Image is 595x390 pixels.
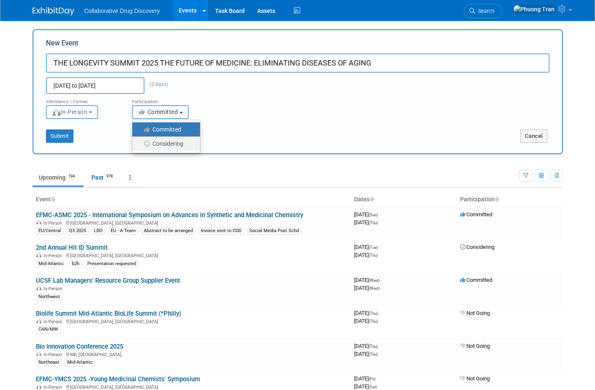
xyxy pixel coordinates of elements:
[351,192,457,207] th: Dates
[43,385,65,390] span: In-Person
[66,173,77,180] span: 194
[520,129,547,143] button: Cancel
[369,220,378,225] span: (Thu)
[36,244,108,251] a: 2nd Annual Hit ID Summit
[369,385,377,389] span: (Sat)
[354,252,378,258] span: [DATE]
[354,244,380,250] span: [DATE]
[43,352,65,357] span: In-Person
[36,319,41,323] img: In-Person Event
[379,211,380,218] span: -
[36,252,347,258] div: [GEOGRAPHIC_DATA], [GEOGRAPHIC_DATA]
[36,286,41,290] img: In-Person Event
[354,375,378,382] span: [DATE]
[137,124,192,135] label: Committed
[369,319,378,324] span: (Thu)
[247,227,301,235] div: Social Media Post Schd
[354,383,377,390] span: [DATE]
[33,192,351,207] th: Event
[36,219,347,226] div: [GEOGRAPHIC_DATA], [GEOGRAPHIC_DATA]
[369,253,378,258] span: (Thu)
[36,318,347,324] div: [GEOGRAPHIC_DATA], [GEOGRAPHIC_DATA]
[69,260,82,268] div: b2h
[369,311,378,316] span: (Thu)
[370,196,374,203] a: Sort by Start Date
[464,4,502,18] a: Search
[52,109,88,115] span: In-Person
[46,129,73,143] button: Submit
[137,138,192,149] label: Considering
[369,278,380,283] span: (Wed)
[132,105,189,119] button: Committed
[36,293,63,301] div: Northwest
[108,227,138,235] div: EU - A Team
[36,253,41,257] img: In-Person Event
[36,211,303,219] a: EFMC-ASMC 2025 - International Symposium on Advances in Synthetic and Medicinal Chemistry
[36,227,63,235] div: EU/Central
[379,310,380,316] span: -
[377,375,378,382] span: -
[460,343,490,349] span: Not Going
[381,277,382,283] span: -
[354,310,380,316] span: [DATE]
[36,310,181,317] a: Biolife Summit Mid-Atlantic BioLife Summit (*Philly)
[33,7,74,15] img: ExhibitDay
[66,227,89,235] div: Q3 2025
[495,196,499,203] a: Sort by Participation Type
[198,227,244,235] div: Invoice sent to CDD
[36,385,41,389] img: In-Person Event
[144,81,168,87] span: (2 days)
[354,277,382,283] span: [DATE]
[36,351,347,357] div: MD, [GEOGRAPHIC_DATA]
[43,319,65,324] span: In-Person
[460,310,490,316] span: Not Going
[36,343,123,350] a: Bio Innovation Conference 2025
[36,375,200,383] a: EFMC-YMCS 2025 -Young Medicinal Chemists' Symposium
[354,351,378,357] span: [DATE]
[51,196,55,203] a: Sort by Event Name
[104,173,115,180] span: 978
[85,260,139,268] div: Presentation requested
[141,227,195,235] div: Abstract to be arranged
[460,211,492,218] span: Committed
[85,170,122,185] a: Past978
[457,192,563,207] th: Participation
[475,8,494,14] span: Search
[354,318,378,324] span: [DATE]
[369,344,378,349] span: (Thu)
[36,383,347,390] div: [GEOGRAPHIC_DATA], [GEOGRAPHIC_DATA]
[84,8,160,14] span: Collaborative Drug Discovery
[65,359,95,366] div: Mid-Atlantic
[369,352,378,357] span: (Thu)
[379,244,380,250] span: -
[43,286,65,291] span: In-Person
[33,170,84,185] a: Upcoming194
[46,105,98,119] button: In-Person
[354,285,380,291] span: [DATE]
[43,220,65,226] span: In-Person
[138,109,178,115] span: Committed
[460,375,490,382] span: Not Going
[460,244,494,250] span: Considering
[354,211,380,218] span: [DATE]
[460,277,492,283] span: Committed
[46,94,119,105] div: Attendance / Format:
[36,277,180,284] a: UCSF Lab Managers' Resource Group Supplier Event
[46,53,549,73] input: Name of Trade Show / Conference
[369,286,380,291] span: (Wed)
[132,94,205,105] div: Participation:
[36,352,41,356] img: In-Person Event
[36,220,41,225] img: In-Person Event
[354,343,380,349] span: [DATE]
[43,253,65,258] span: In-Person
[36,326,61,333] div: CAN/MW
[513,5,555,14] img: Phuong Tran
[354,219,378,225] span: [DATE]
[369,213,378,217] span: (Sun)
[46,77,144,94] input: Start Date - End Date
[91,227,105,235] div: LDO
[369,245,378,250] span: (Tue)
[36,260,66,268] div: Mid-Atlantic
[46,38,78,51] label: New Event
[379,343,380,349] span: -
